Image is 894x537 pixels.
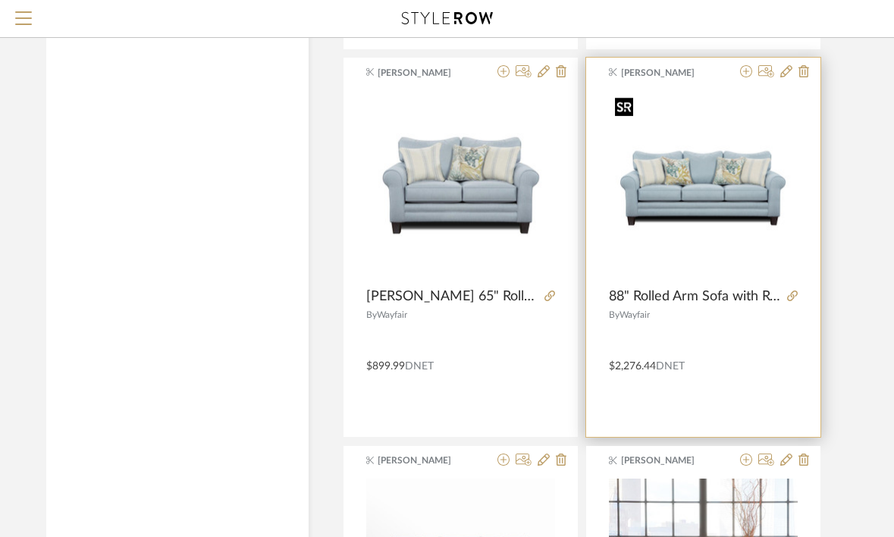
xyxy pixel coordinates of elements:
span: [PERSON_NAME] [378,454,473,467]
span: $899.99 [366,361,405,372]
span: [PERSON_NAME] [621,66,717,80]
span: [PERSON_NAME] [621,454,717,467]
span: 88" Rolled Arm Sofa with Reversible Cushion [609,288,781,305]
img: 88" Rolled Arm Sofa with Reversible Cushion [609,91,798,280]
div: 0 [609,90,798,280]
span: $2,276.44 [609,361,656,372]
span: [PERSON_NAME] 65" Rolled Arm Loveseat with Reversible Cushion [366,288,538,305]
span: [PERSON_NAME] [378,66,473,80]
span: By [366,310,377,319]
span: DNET [405,361,434,372]
span: By [609,310,620,319]
img: Desousa 65" Rolled Arm Loveseat with Reversible Cushion [366,91,555,280]
span: DNET [656,361,685,372]
span: Wayfair [620,310,650,319]
span: Wayfair [377,310,407,319]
